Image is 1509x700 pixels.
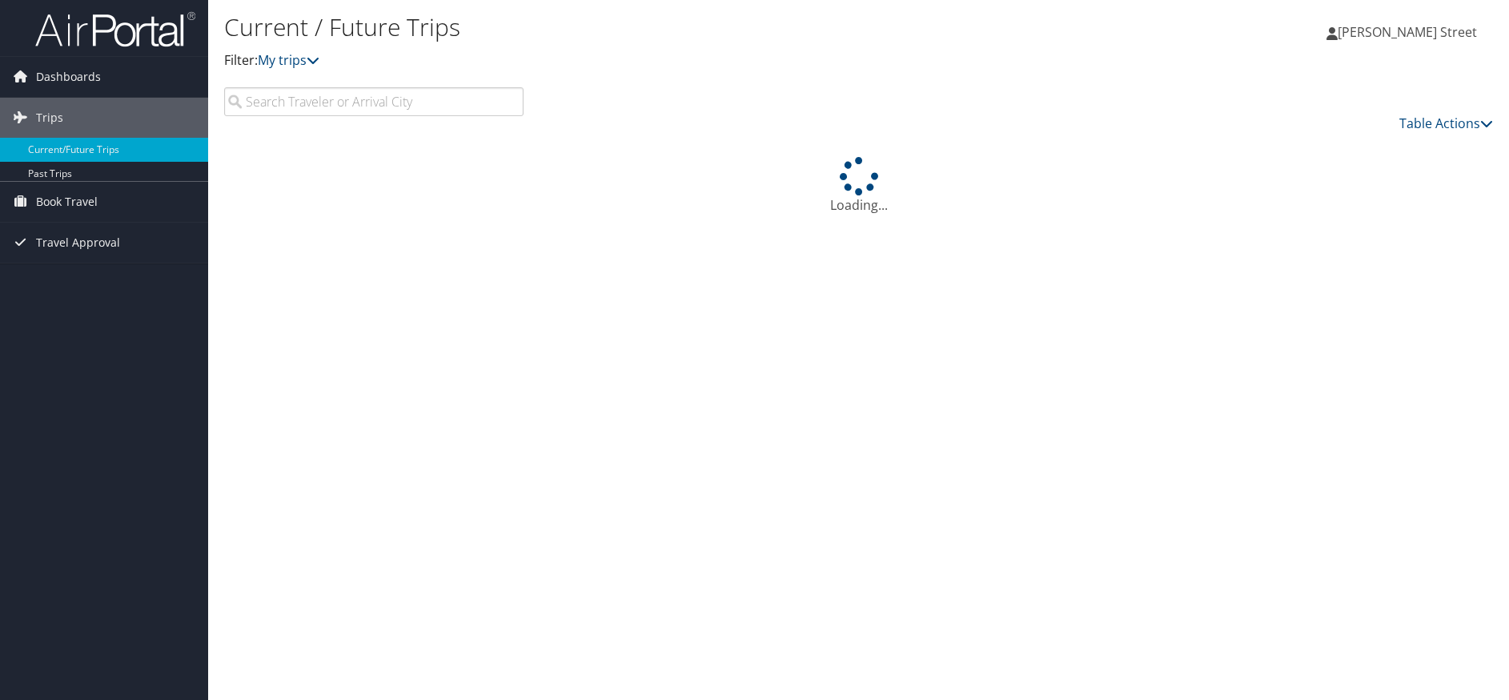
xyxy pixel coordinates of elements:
a: My trips [258,51,319,69]
span: Trips [36,98,63,138]
img: airportal-logo.png [35,10,195,48]
div: Loading... [224,157,1493,215]
input: Search Traveler or Arrival City [224,87,524,116]
span: [PERSON_NAME] Street [1338,23,1477,41]
span: Dashboards [36,57,101,97]
h1: Current / Future Trips [224,10,1070,44]
a: Table Actions [1399,115,1493,132]
a: [PERSON_NAME] Street [1326,8,1493,56]
p: Filter: [224,50,1070,71]
span: Travel Approval [36,223,120,263]
span: Book Travel [36,182,98,222]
